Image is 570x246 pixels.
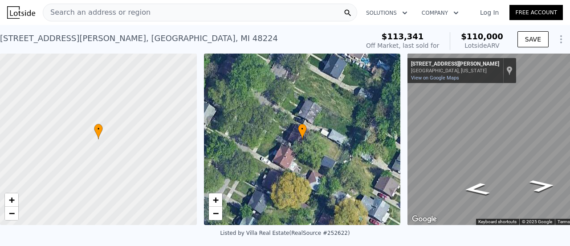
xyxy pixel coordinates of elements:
[410,213,439,225] a: Open this area in Google Maps (opens a new window)
[212,194,218,205] span: +
[461,41,503,50] div: Lotside ARV
[411,75,459,81] a: View on Google Maps
[94,124,103,139] div: •
[298,124,307,139] div: •
[43,7,151,18] span: Search an address or region
[506,66,513,75] a: Show location on map
[469,8,509,17] a: Log In
[209,193,222,207] a: Zoom in
[94,125,103,133] span: •
[5,207,18,220] a: Zoom out
[518,176,566,195] path: Go Southwest, Payton St
[552,30,570,48] button: Show Options
[509,5,563,20] a: Free Account
[415,5,466,21] button: Company
[9,194,15,205] span: +
[212,208,218,219] span: −
[220,230,350,236] div: Listed by Villa Real Estate (RealSource #252622)
[558,219,570,224] a: Terms (opens in new tab)
[359,5,415,21] button: Solutions
[410,213,439,225] img: Google
[452,180,501,199] path: Go Northeast, Payton St
[7,6,35,19] img: Lotside
[9,208,15,219] span: −
[522,219,552,224] span: © 2025 Google
[411,61,499,68] div: [STREET_ADDRESS][PERSON_NAME]
[298,125,307,133] span: •
[411,68,499,74] div: [GEOGRAPHIC_DATA], [US_STATE]
[209,207,222,220] a: Zoom out
[366,41,439,50] div: Off Market, last sold for
[478,219,517,225] button: Keyboard shortcuts
[461,32,503,41] span: $110,000
[517,31,549,47] button: SAVE
[382,32,424,41] span: $113,341
[5,193,18,207] a: Zoom in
